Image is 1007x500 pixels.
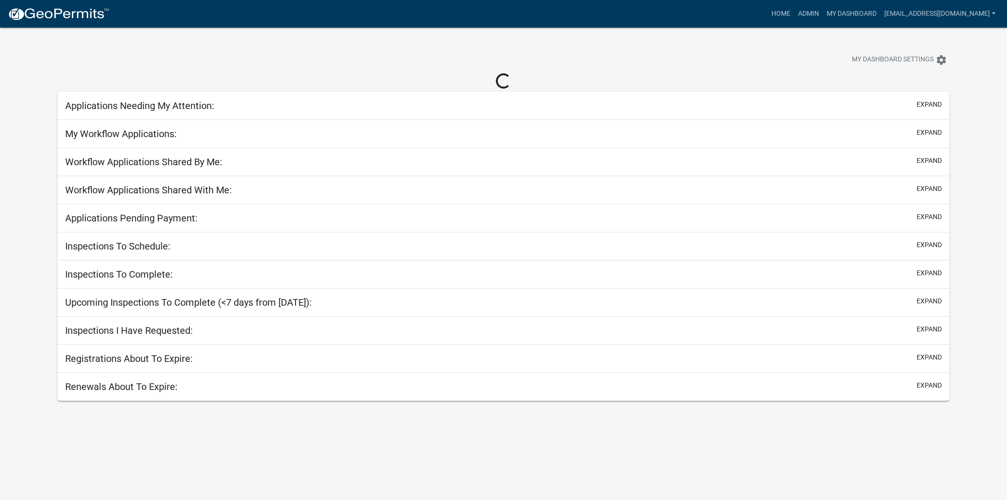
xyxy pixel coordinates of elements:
[917,100,942,110] button: expand
[917,156,942,166] button: expand
[917,184,942,194] button: expand
[65,156,222,168] h5: Workflow Applications Shared By Me:
[65,128,177,140] h5: My Workflow Applications:
[794,5,823,23] a: Admin
[917,128,942,138] button: expand
[823,5,880,23] a: My Dashboard
[65,184,232,196] h5: Workflow Applications Shared With Me:
[852,54,934,66] span: My Dashboard Settings
[917,352,942,362] button: expand
[65,297,312,308] h5: Upcoming Inspections To Complete (<7 days from [DATE]):
[917,240,942,250] button: expand
[65,353,193,364] h5: Registrations About To Expire:
[65,100,214,111] h5: Applications Needing My Attention:
[65,212,197,224] h5: Applications Pending Payment:
[65,381,178,392] h5: Renewals About To Expire:
[65,269,173,280] h5: Inspections To Complete:
[917,268,942,278] button: expand
[880,5,999,23] a: [EMAIL_ADDRESS][DOMAIN_NAME]
[65,325,193,336] h5: Inspections I Have Requested:
[917,212,942,222] button: expand
[768,5,794,23] a: Home
[917,324,942,334] button: expand
[917,380,942,390] button: expand
[844,50,955,69] button: My Dashboard Settingssettings
[65,240,170,252] h5: Inspections To Schedule:
[917,296,942,306] button: expand
[936,54,947,66] i: settings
